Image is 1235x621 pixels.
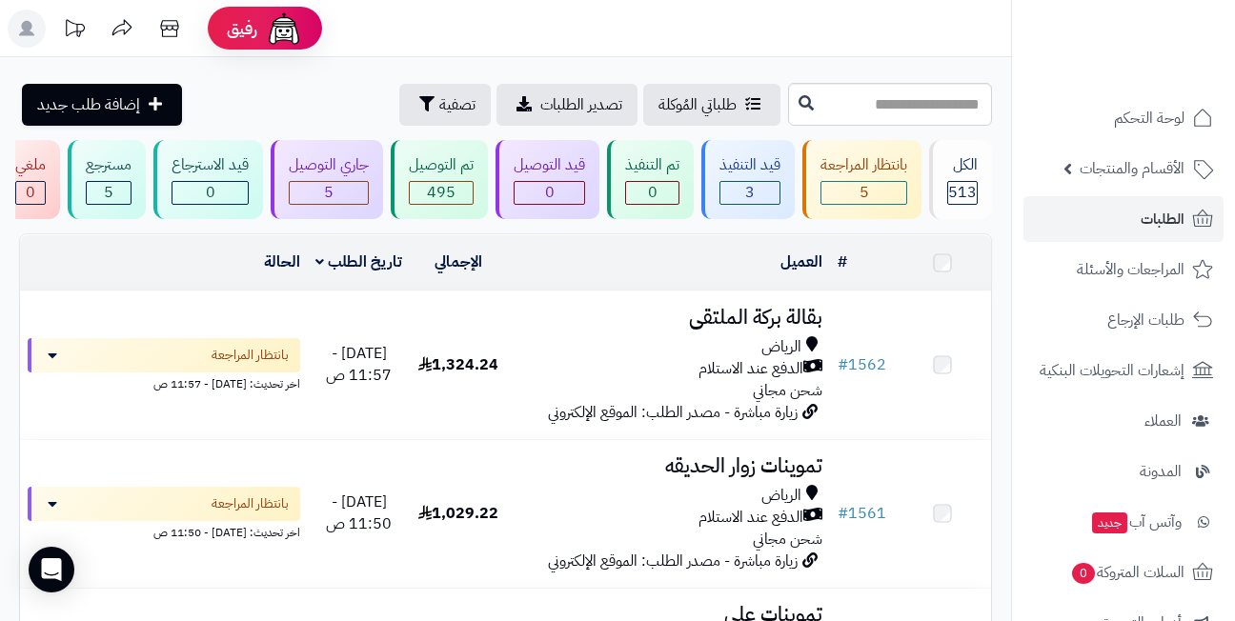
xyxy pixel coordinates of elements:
span: وآتس آب [1090,509,1182,535]
div: 5 [821,182,906,204]
span: تصفية [439,93,476,116]
span: 3 [745,181,755,204]
span: [DATE] - 11:50 ص [326,491,392,535]
span: طلباتي المُوكلة [658,93,737,116]
span: شحن مجاني [753,528,822,551]
a: # [838,250,847,273]
span: إضافة طلب جديد [37,93,140,116]
div: 0 [16,182,45,204]
span: شحن مجاني [753,379,822,402]
span: 0 [26,181,35,204]
a: طلبات الإرجاع [1023,297,1224,343]
a: تصدير الطلبات [496,84,638,126]
span: المدونة [1140,458,1182,485]
span: رفيق [227,17,257,40]
a: تم التوصيل 495 [387,140,492,219]
span: زيارة مباشرة - مصدر الطلب: الموقع الإلكتروني [548,401,798,424]
a: تاريخ الطلب [315,250,402,273]
div: 5 [87,182,131,204]
div: 0 [172,182,248,204]
span: جديد [1092,512,1127,533]
div: قيد التنفيذ [719,154,780,176]
span: الدفع عند الاستلام [698,507,803,529]
span: 0 [545,181,555,204]
span: الرياض [761,336,801,358]
a: المدونة [1023,449,1224,494]
span: لوحة التحكم [1114,105,1184,131]
span: الطلبات [1141,206,1184,232]
span: المراجعات والأسئلة [1077,256,1184,283]
div: 495 [410,182,473,204]
a: #1561 [838,502,886,525]
a: العملاء [1023,398,1224,444]
span: 5 [324,181,334,204]
span: 5 [104,181,113,204]
a: تم التنفيذ 0 [603,140,698,219]
div: Open Intercom Messenger [29,547,74,592]
div: تم التوصيل [409,154,474,176]
div: قيد التوصيل [514,154,585,176]
span: # [838,353,848,376]
span: الدفع عند الاستلام [698,358,803,380]
a: إضافة طلب جديد [22,84,182,126]
span: طلبات الإرجاع [1107,307,1184,333]
img: ai-face.png [265,10,303,48]
a: الإجمالي [435,250,482,273]
div: بانتظار المراجعة [820,154,907,176]
span: الرياض [761,485,801,507]
div: ملغي [15,154,46,176]
span: تصدير الطلبات [540,93,622,116]
a: جاري التوصيل 5 [267,140,387,219]
span: بانتظار المراجعة [212,346,289,365]
div: 0 [626,182,678,204]
span: # [838,502,848,525]
a: وآتس آبجديد [1023,499,1224,545]
a: مسترجع 5 [64,140,150,219]
span: بانتظار المراجعة [212,494,289,513]
span: 513 [948,181,977,204]
a: تحديثات المنصة [51,10,98,52]
div: اخر تحديث: [DATE] - 11:50 ص [28,521,300,541]
div: اخر تحديث: [DATE] - 11:57 ص [28,372,300,392]
a: #1562 [838,353,886,376]
a: العميل [780,250,822,273]
span: 1,324.24 [418,353,498,376]
h3: تموينات زوار الحديقه [515,455,822,477]
div: مسترجع [86,154,132,176]
div: 0 [515,182,584,204]
span: 0 [648,181,658,204]
span: 0 [1072,563,1096,585]
span: السلات المتروكة [1070,559,1184,586]
div: جاري التوصيل [289,154,369,176]
a: قيد التوصيل 0 [492,140,603,219]
span: 0 [206,181,215,204]
div: 3 [720,182,779,204]
img: logo-2.png [1105,14,1217,54]
a: الحالة [264,250,300,273]
div: الكل [947,154,978,176]
span: 1,029.22 [418,502,498,525]
a: الطلبات [1023,196,1224,242]
a: طلباتي المُوكلة [643,84,780,126]
span: 5 [860,181,869,204]
a: إشعارات التحويلات البنكية [1023,348,1224,393]
a: لوحة التحكم [1023,95,1224,141]
a: المراجعات والأسئلة [1023,247,1224,292]
h3: بقالة بركة الملتقى [515,307,822,329]
a: السلات المتروكة0 [1023,550,1224,595]
span: العملاء [1144,408,1182,434]
div: قيد الاسترجاع [172,154,249,176]
div: تم التنفيذ [625,154,679,176]
a: قيد الاسترجاع 0 [150,140,267,219]
span: إشعارات التحويلات البنكية [1040,357,1184,384]
a: الكل513 [925,140,996,219]
div: 5 [290,182,368,204]
a: بانتظار المراجعة 5 [799,140,925,219]
span: 495 [427,181,456,204]
a: قيد التنفيذ 3 [698,140,799,219]
span: [DATE] - 11:57 ص [326,342,392,387]
span: الأقسام والمنتجات [1080,155,1184,182]
span: زيارة مباشرة - مصدر الطلب: الموقع الإلكتروني [548,550,798,572]
button: تصفية [399,84,491,126]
